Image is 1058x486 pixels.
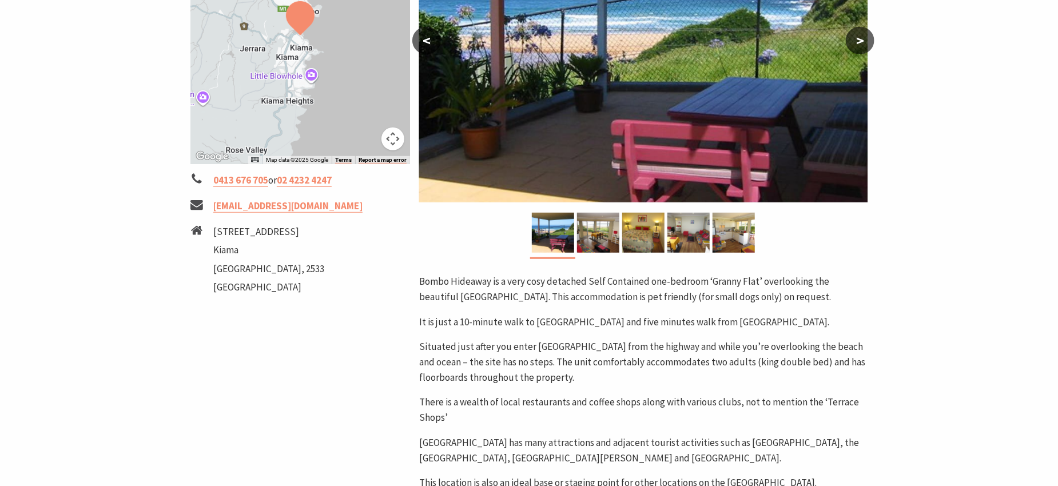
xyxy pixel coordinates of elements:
button: Map camera controls [381,128,404,150]
img: Bombo Hideaway [532,213,574,253]
p: It is just a 10-minute walk to [GEOGRAPHIC_DATA] and five minutes walk from [GEOGRAPHIC_DATA]. [419,314,868,330]
p: Bombo Hideaway is a very cosy detached Self Contained one-bedroom ‘Granny Flat’ overlooking the b... [419,274,868,305]
a: 0413 676 705 [213,174,268,187]
p: Situated just after you enter [GEOGRAPHIC_DATA] from the highway and while you’re overlooking the... [419,339,868,386]
img: Google [193,149,231,164]
a: Open this area in Google Maps (opens a new window) [193,149,231,164]
button: Keyboard shortcuts [251,156,259,164]
img: Bombo Hideaway [713,213,755,253]
a: [EMAIL_ADDRESS][DOMAIN_NAME] [213,200,363,213]
p: [GEOGRAPHIC_DATA] has many attractions and adjacent tourist activities such as [GEOGRAPHIC_DATA],... [419,435,868,466]
img: Bombo Hideaway [667,213,710,253]
a: 02 4232 4247 [277,174,332,187]
li: [GEOGRAPHIC_DATA], 2533 [213,261,324,277]
button: < [412,27,441,54]
p: There is a wealth of local restaurants and coffee shops along with various clubs, not to mention ... [419,395,868,425]
img: Bombo Hideaway [622,213,665,253]
li: Kiama [213,242,324,258]
li: [GEOGRAPHIC_DATA] [213,280,324,295]
a: Report a map error [359,157,407,164]
button: > [846,27,874,54]
li: or [190,173,410,188]
li: [STREET_ADDRESS] [213,224,324,240]
img: Bombo Hideaway [577,213,619,253]
a: Terms (opens in new tab) [335,157,352,164]
span: Map data ©2025 Google [266,157,328,163]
